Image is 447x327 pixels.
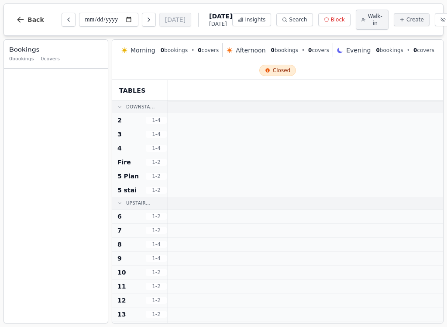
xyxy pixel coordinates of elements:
span: 1 - 2 [146,173,167,180]
span: bookings [271,47,298,54]
span: Afternoon [236,46,265,55]
span: covers [413,47,434,54]
span: • [407,47,410,54]
span: covers [308,47,329,54]
span: 1 - 2 [146,297,167,304]
span: Search [289,16,307,23]
span: 0 bookings [9,56,34,63]
span: 2 [117,116,122,125]
span: 1 - 2 [146,213,167,220]
span: 1 - 4 [146,145,167,152]
h3: Bookings [9,45,103,54]
span: 13 [117,310,126,319]
span: covers [198,47,219,54]
span: 8 [117,240,122,249]
button: Walk-in [356,10,389,30]
span: 4 [117,144,122,153]
span: 10 [117,268,126,277]
span: 7 [117,226,122,235]
button: Create [394,13,430,26]
span: 3 [117,130,122,139]
span: Morning [131,46,155,55]
span: 0 [376,47,379,53]
span: Create [406,16,424,23]
button: [DATE] [159,13,191,27]
span: 1 - 4 [146,241,167,248]
span: Downsta... [126,104,155,110]
button: Back [9,9,51,30]
span: 5 stai [117,186,137,195]
span: 6 [117,212,122,221]
span: 9 [117,254,122,263]
span: bookings [161,47,188,54]
span: Upstair... [126,200,151,206]
span: 1 - 2 [146,283,167,290]
button: Next day [142,13,156,27]
span: Walk-in [368,13,383,27]
span: [DATE] [209,21,232,28]
span: 1 - 4 [146,131,167,138]
span: 1 - 2 [146,269,167,276]
button: Block [318,13,351,26]
span: 0 [271,47,275,53]
span: 1 - 2 [146,227,167,234]
span: 0 [198,47,201,53]
span: Tables [119,86,146,95]
span: 11 [117,282,126,291]
span: Evening [346,46,371,55]
span: • [191,47,194,54]
span: 1 - 2 [146,159,167,166]
span: 0 covers [41,56,60,63]
span: 12 [117,296,126,305]
span: 5 Plan [117,172,139,181]
button: Insights [232,13,271,26]
span: 0 [413,47,417,53]
button: Previous day [62,13,76,27]
span: Block [331,16,345,23]
span: 0 [308,47,312,53]
span: bookings [376,47,403,54]
span: 1 - 4 [146,117,167,124]
span: [DATE] [209,12,232,21]
span: Closed [273,67,290,74]
span: 0 [161,47,164,53]
span: 1 - 2 [146,311,167,318]
span: • [302,47,305,54]
button: Search [276,13,313,26]
span: Insights [245,16,265,23]
span: 1 - 4 [146,255,167,262]
span: Back [28,17,44,23]
span: Fire [117,158,131,167]
span: 1 - 2 [146,187,167,194]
